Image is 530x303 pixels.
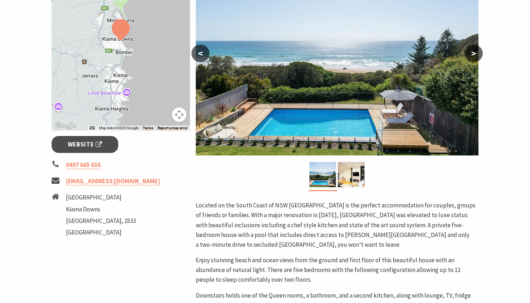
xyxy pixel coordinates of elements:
[53,121,77,131] img: Google
[158,126,188,130] a: Report a map error
[465,45,483,62] button: >
[66,177,160,185] a: [EMAIL_ADDRESS][DOMAIN_NAME]
[196,256,460,284] span: Enjoy stunning beach and ocean views from the ground and first floor of this beautiful house with...
[52,136,118,153] a: Website
[196,201,476,249] span: Located on the South Coast of NSW [GEOGRAPHIC_DATA] is the perfect accommodation for couples, gro...
[66,228,136,237] li: [GEOGRAPHIC_DATA]
[172,107,186,122] button: Map camera controls
[66,216,136,226] li: [GEOGRAPHIC_DATA], 2533
[68,140,102,149] span: Website
[99,126,138,130] span: Map data ©2025 Google
[66,193,136,202] li: [GEOGRAPHIC_DATA]
[90,126,95,131] button: Keyboard shortcuts
[191,45,209,62] button: <
[53,121,77,131] a: Click to see this area on Google Maps
[66,161,101,169] a: 0407 665 036
[66,205,136,214] li: Kiama Downs
[143,126,153,130] a: Terms (opens in new tab)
